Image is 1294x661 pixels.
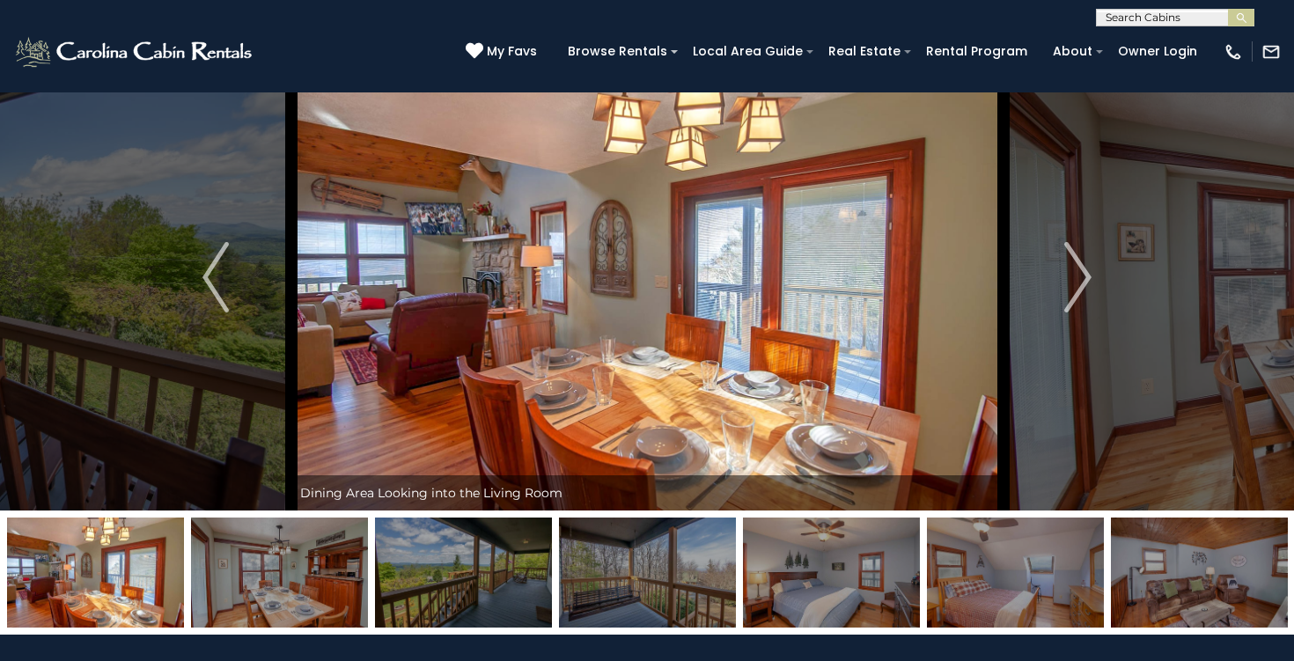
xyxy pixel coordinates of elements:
img: phone-regular-white.png [1224,42,1243,62]
button: Previous [141,44,291,510]
a: Browse Rentals [559,38,676,65]
img: 163261086 [927,518,1104,628]
a: Local Area Guide [684,38,812,65]
div: Dining Area Looking into the Living Room [291,475,1004,510]
img: White-1-2.png [13,34,257,70]
img: 163261077 [7,518,184,628]
img: 163261080 [559,518,736,628]
a: Owner Login [1109,38,1206,65]
span: My Favs [487,42,537,61]
a: About [1044,38,1101,65]
img: mail-regular-white.png [1261,42,1281,62]
img: 163261079 [375,518,552,628]
img: 163261078 [191,518,368,628]
img: 163261081 [743,518,920,628]
a: My Favs [466,42,541,62]
img: 163261067 [1111,518,1288,628]
img: arrow [202,242,229,312]
button: Next [1003,44,1153,510]
img: arrow [1065,242,1092,312]
a: Real Estate [820,38,909,65]
a: Rental Program [917,38,1036,65]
